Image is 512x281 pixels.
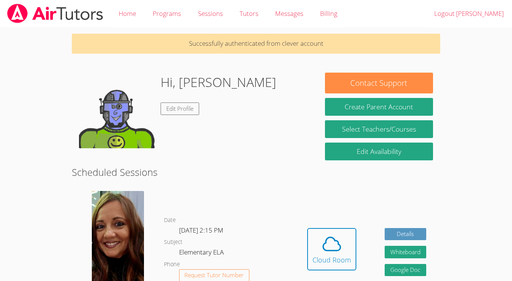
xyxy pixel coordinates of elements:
a: Select Teachers/Courses [325,120,433,138]
dt: Phone [164,260,180,269]
span: Request Tutor Number [184,272,244,278]
img: airtutors_banner-c4298cdbf04f3fff15de1276eac7730deb9818008684d7c2e4769d2f7ddbe033.png [6,4,104,23]
dt: Date [164,216,176,225]
button: Contact Support [325,73,433,93]
span: Messages [275,9,303,18]
img: default.png [79,73,155,148]
a: Details [385,228,426,241]
a: Edit Availability [325,143,433,160]
h1: Hi, [PERSON_NAME] [161,73,276,92]
a: Edit Profile [161,102,199,115]
button: Whiteboard [385,246,426,258]
h2: Scheduled Sessions [72,165,441,179]
dd: Elementary ELA [179,247,225,260]
a: Google Doc [385,264,426,276]
div: Cloud Room [312,255,351,265]
button: Create Parent Account [325,98,433,116]
button: Cloud Room [307,228,356,270]
p: Successfully authenticated from clever account [72,34,441,54]
dt: Subject [164,238,183,247]
span: [DATE] 2:15 PM [179,226,223,234]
